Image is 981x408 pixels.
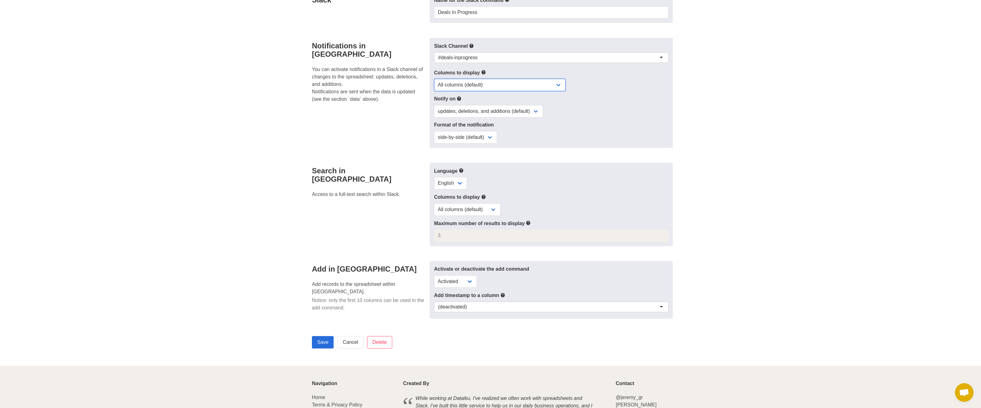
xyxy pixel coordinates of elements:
label: Maximum number of results to display [434,220,668,227]
label: Columns to display [434,69,668,77]
div: (deactivated) [438,304,467,310]
label: Columns to display [434,193,668,201]
p: Created By [403,381,608,386]
p: Add records to the spreadsheet within [GEOGRAPHIC_DATA]. [312,281,426,295]
h4: Search in [GEOGRAPHIC_DATA] [312,166,426,183]
h4: Add in [GEOGRAPHIC_DATA] [312,265,426,273]
a: Terms & Privacy Policy [312,402,362,407]
label: Slack Channel [434,42,668,50]
a: Home [312,395,325,400]
label: Notify on [434,95,668,103]
div: #deals-inprogress [438,55,477,61]
label: Format of the notification [434,121,668,129]
input: Delete [367,336,392,348]
input: Save [312,336,334,348]
p: You can activate notifications in a Slack channel of changes to the spreadsheet: updates, deletio... [312,66,426,103]
a: @jeremy_gr [616,395,643,400]
p: Access to a full-text search within Slack. [312,191,426,198]
label: Add timestamp to a column [434,291,668,299]
label: Language [434,167,668,175]
p: Notice: only the first 10 columns can be used in the add command. [312,297,426,312]
label: Activate or deactivate the add command [434,265,668,273]
p: Navigation [312,381,396,386]
p: Contact [616,381,669,386]
div: Open chat [955,383,974,402]
a: Cancel [337,336,363,348]
h4: Notifications in [GEOGRAPHIC_DATA] [312,42,426,58]
input: Text input [434,6,668,19]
